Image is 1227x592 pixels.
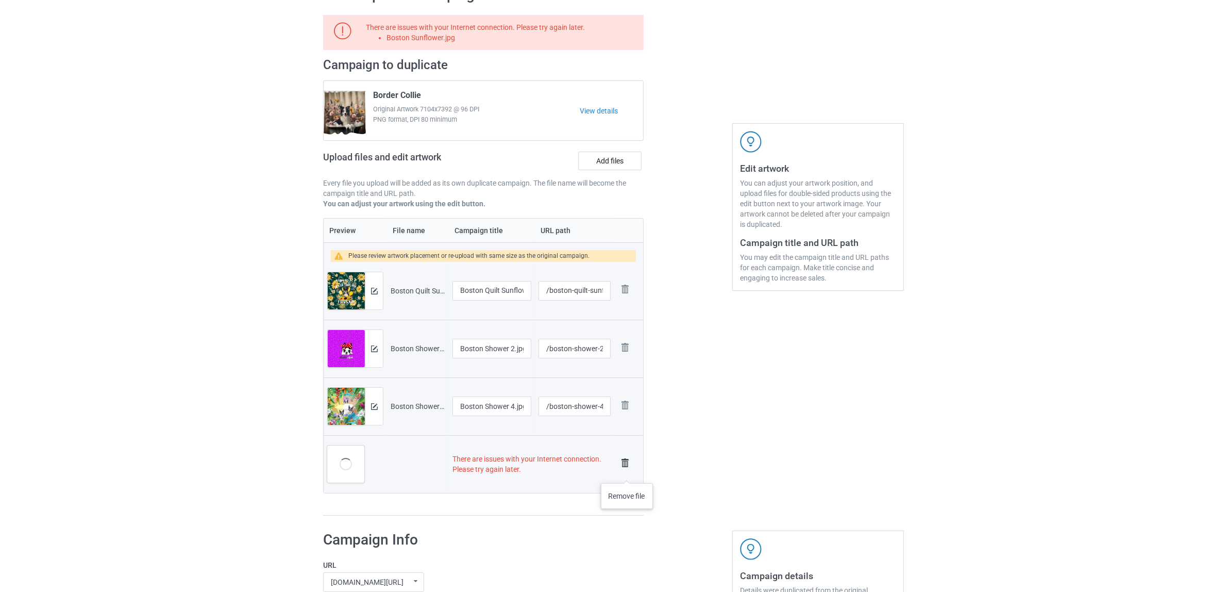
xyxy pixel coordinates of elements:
div: Remove file [601,483,653,509]
img: svg+xml;base64,PD94bWwgdmVyc2lvbj0iMS4wIiBlbmNvZGluZz0iVVRGLTgiPz4KPHN2ZyB3aWR0aD0iMjhweCIgaGVpZ2... [618,456,632,470]
img: original.jpg [328,388,365,426]
img: svg+xml;base64,PD94bWwgdmVyc2lvbj0iMS4wIiBlbmNvZGluZz0iVVRGLTgiPz4KPHN2ZyB3aWR0aD0iNDJweCIgaGVpZ2... [740,538,762,560]
img: original.jpg [328,330,365,369]
img: warning [334,252,348,260]
img: svg+xml;base64,PD94bWwgdmVyc2lvbj0iMS4wIiBlbmNvZGluZz0iVVRGLTgiPz4KPHN2ZyB3aWR0aD0iMTRweCIgaGVpZ2... [371,403,378,410]
img: original.jpg [328,272,365,315]
span: Original Artwork 7104x7392 @ 96 DPI [373,104,580,114]
th: Campaign title [449,219,535,242]
a: View details [580,106,643,116]
img: svg+xml;base64,PD94bWwgdmVyc2lvbj0iMS4wIiBlbmNvZGluZz0iVVRGLTgiPz4KPHN2ZyB3aWR0aD0iMTlweCIgaGVpZ2... [334,22,351,40]
h3: Campaign title and URL path [740,237,896,249]
img: svg+xml;base64,PD94bWwgdmVyc2lvbj0iMS4wIiBlbmNvZGluZz0iVVRGLTgiPz4KPHN2ZyB3aWR0aD0iNDJweCIgaGVpZ2... [740,131,762,153]
div: You may edit the campaign title and URL paths for each campaign. Make title concise and engaging ... [740,252,896,283]
th: Preview [324,219,387,242]
img: svg+xml;base64,PD94bWwgdmVyc2lvbj0iMS4wIiBlbmNvZGluZz0iVVRGLTgiPz4KPHN2ZyB3aWR0aD0iMjhweCIgaGVpZ2... [618,398,632,413]
img: svg+xml;base64,PD94bWwgdmVyc2lvbj0iMS4wIiBlbmNvZGluZz0iVVRGLTgiPz4KPHN2ZyB3aWR0aD0iMjhweCIgaGVpZ2... [618,282,632,297]
img: svg+xml;base64,PD94bWwgdmVyc2lvbj0iMS4wIiBlbmNvZGluZz0iVVRGLTgiPz4KPHN2ZyB3aWR0aD0iMTRweCIgaGVpZ2... [371,288,378,294]
img: svg+xml;base64,PD94bWwgdmVyc2lvbj0iMS4wIiBlbmNvZGluZz0iVVRGLTgiPz4KPHN2ZyB3aWR0aD0iMTRweCIgaGVpZ2... [371,346,378,352]
h1: Campaign Info [323,531,629,549]
div: Boston Quilt Sunflower 2.jpg [391,286,445,296]
th: File name [387,219,449,242]
th: URL path [535,219,614,242]
div: [DOMAIN_NAME][URL] [331,579,404,586]
span: PNG format, DPI 80 minimum [373,114,580,125]
div: Boston Shower 4.jpg [391,401,445,412]
h3: Edit artwork [740,162,896,174]
div: You can adjust your artwork position, and upload files for double-sided products using the edit b... [740,178,896,229]
div: There are issues with your Internet connection. Please try again later. [366,22,640,43]
b: You can adjust your artwork using the edit button. [323,200,485,208]
label: Add files [578,152,642,170]
li: Boston Sunflower.jpg [386,32,640,43]
div: Boston Shower 2.jpg [391,343,445,354]
div: Please review artwork placement or re-upload with same size as the original campaign. [348,250,590,262]
img: svg+xml;base64,PD94bWwgdmVyc2lvbj0iMS4wIiBlbmNvZGluZz0iVVRGLTgiPz4KPHN2ZyB3aWR0aD0iMjhweCIgaGVpZ2... [618,340,632,355]
label: URL [323,560,629,570]
h2: Campaign to duplicate [323,57,644,73]
span: Border Collie [373,90,421,104]
h3: Campaign details [740,570,896,582]
td: There are issues with your Internet connection. Please try again later. [449,435,614,493]
h2: Upload files and edit artwork [323,152,515,171]
p: Every file you upload will be added as its own duplicate campaign. The file name will become the ... [323,178,644,199]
